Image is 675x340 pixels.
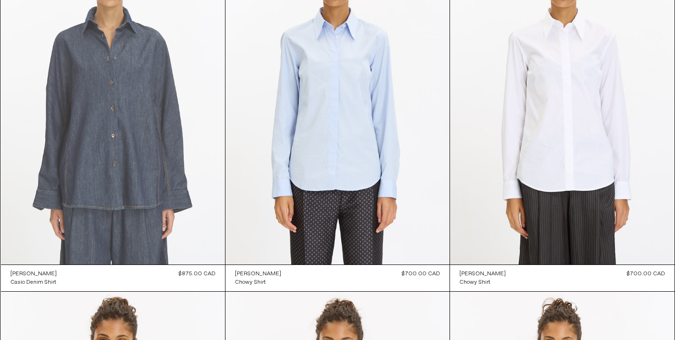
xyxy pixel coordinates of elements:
[402,270,440,278] div: $700.00 CAD
[10,270,57,278] a: [PERSON_NAME]
[235,279,266,287] div: Chowy Shirt
[235,270,281,278] a: [PERSON_NAME]
[459,270,506,278] a: [PERSON_NAME]
[627,270,665,278] div: $700.00 CAD
[10,279,56,287] div: Casio Denim Shirt
[459,278,506,287] a: Chowy Shirt
[10,278,57,287] a: Casio Denim Shirt
[179,270,216,278] div: $875.00 CAD
[235,278,281,287] a: Chowy Shirt
[459,279,490,287] div: Chowy Shirt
